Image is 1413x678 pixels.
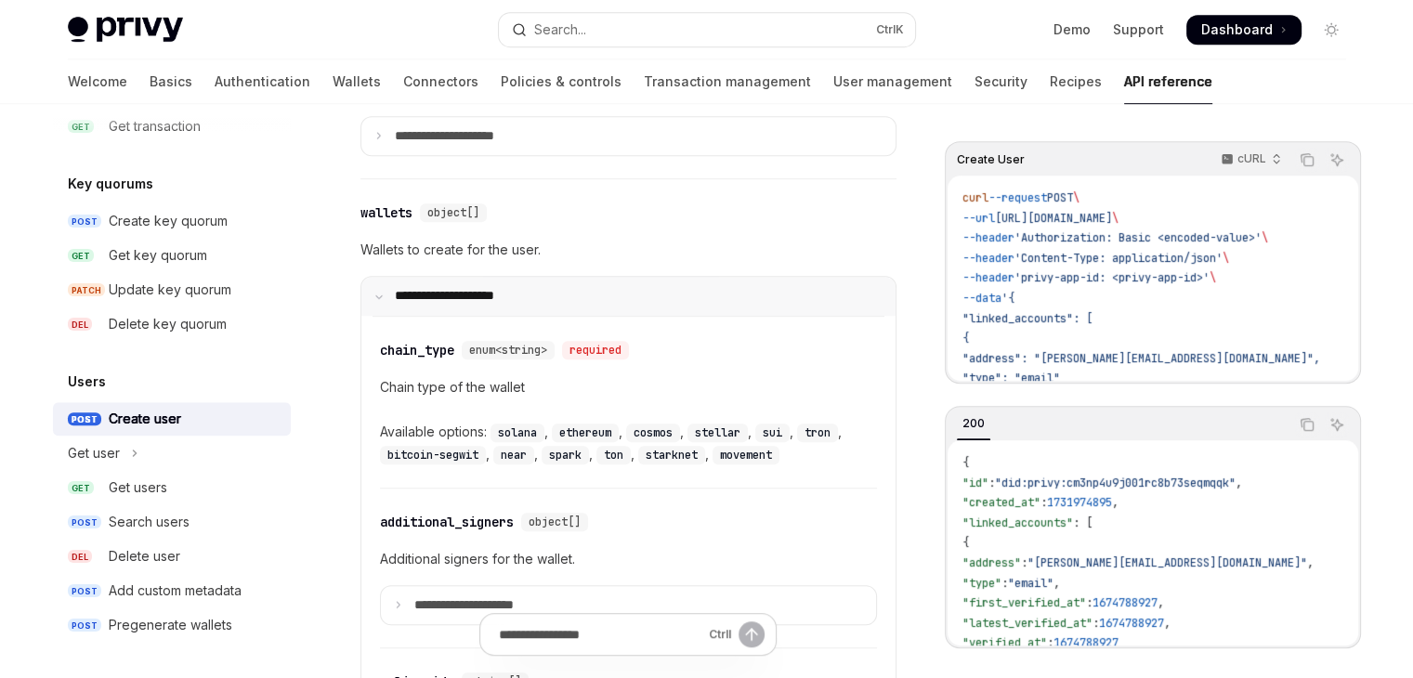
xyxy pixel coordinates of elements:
[499,13,915,46] button: Open search
[493,443,542,465] div: ,
[68,318,92,332] span: DEL
[962,211,995,226] span: --url
[962,230,1014,245] span: --header
[1262,230,1268,245] span: \
[1053,20,1091,39] a: Demo
[739,621,765,647] button: Send message
[962,190,988,205] span: curl
[962,555,1021,570] span: "address"
[1014,251,1223,266] span: 'Content-Type: application/json'
[687,421,755,443] div: ,
[1325,412,1349,437] button: Ask AI
[962,576,1001,591] span: "type"
[962,476,988,490] span: "id"
[1158,595,1164,610] span: ,
[380,446,486,464] code: bitcoin-segwit
[1047,635,1053,650] span: :
[53,437,291,470] button: Toggle Get user section
[68,515,101,529] span: POST
[68,17,183,43] img: light logo
[995,211,1112,226] span: [URL][DOMAIN_NAME]
[1001,291,1014,306] span: '{
[403,59,478,104] a: Connectors
[380,443,493,465] div: ,
[1201,20,1273,39] span: Dashboard
[1223,251,1229,266] span: \
[1112,495,1119,510] span: ,
[380,376,877,398] p: Chain type of the wallet
[797,421,845,443] div: ,
[53,239,291,272] a: GETGet key quorum
[1073,190,1079,205] span: \
[1186,15,1302,45] a: Dashboard
[1027,555,1307,570] span: "[PERSON_NAME][EMAIL_ADDRESS][DOMAIN_NAME]"
[427,205,479,220] span: object[]
[755,424,790,442] code: sui
[380,421,877,465] div: Available options:
[962,311,1092,326] span: "linked_accounts": [
[68,173,153,195] h5: Key quorums
[109,408,181,430] div: Create user
[1047,190,1073,205] span: POST
[1124,59,1212,104] a: API reference
[68,412,101,426] span: POST
[1164,616,1171,631] span: ,
[499,614,701,655] input: Ask a question...
[491,424,544,442] code: solana
[53,471,291,504] a: GETGet users
[53,608,291,642] a: POSTPregenerate wallets
[797,424,838,442] code: tron
[962,291,1001,306] span: --data
[1307,555,1314,570] span: ,
[53,307,291,341] a: DELDelete key quorum
[542,446,589,464] code: spark
[1053,576,1060,591] span: ,
[962,535,969,550] span: {
[542,443,596,465] div: ,
[1053,635,1119,650] span: 1674788927
[53,540,291,573] a: DELDelete user
[962,351,1320,366] span: "address": "[PERSON_NAME][EMAIL_ADDRESS][DOMAIN_NAME]",
[962,635,1047,650] span: "verified_at"
[962,331,969,346] span: {
[109,545,180,567] div: Delete user
[380,341,454,359] div: chain_type
[962,371,1060,385] span: "type": "email"
[380,548,877,570] p: Additional signers for the wallet.
[638,446,705,464] code: starknet
[469,343,547,358] span: enum<string>
[68,550,92,564] span: DEL
[534,19,586,41] div: Search...
[957,152,1025,167] span: Create User
[529,515,581,529] span: object[]
[1295,148,1319,172] button: Copy the contents from the code block
[1325,148,1349,172] button: Ask AI
[962,595,1086,610] span: "first_verified_at"
[68,371,106,393] h5: Users
[68,619,101,632] span: POST
[53,273,291,306] a: PATCHUpdate key quorum
[1092,595,1158,610] span: 1674788927
[596,443,638,465] div: ,
[1113,20,1164,39] a: Support
[626,421,687,443] div: ,
[68,59,127,104] a: Welcome
[150,59,192,104] a: Basics
[1047,495,1112,510] span: 1731974895
[1001,576,1008,591] span: :
[962,495,1040,510] span: "created_at"
[1073,515,1092,530] span: : [
[552,421,626,443] div: ,
[957,412,990,435] div: 200
[360,239,896,261] p: Wallets to create for the user.
[596,446,631,464] code: ton
[109,511,190,533] div: Search users
[215,59,310,104] a: Authentication
[109,279,231,301] div: Update key quorum
[833,59,952,104] a: User management
[988,476,995,490] span: :
[53,204,291,238] a: POSTCreate key quorum
[1021,555,1027,570] span: :
[68,442,120,464] div: Get user
[68,481,94,495] span: GET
